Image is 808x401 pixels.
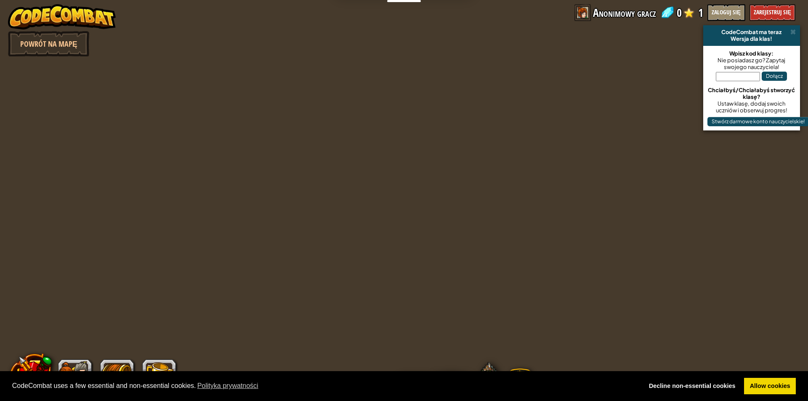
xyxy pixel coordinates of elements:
[8,31,89,56] a: Back to Map
[707,57,796,70] div: Nie posiadasz go? Zapytaj swojego nauczyciela!
[8,4,116,29] img: CodeCombat - Learn how to code by playing a game
[707,29,797,35] div: CodeCombat ma teraz
[593,4,656,21] span: Anonimowy gracz
[707,50,796,57] div: Wpisz kod klasy:
[698,4,703,21] span: 1
[707,87,796,100] div: Chciałbyś/Chciałabyś stworzyć klasę?
[762,72,787,81] button: Dołącz
[707,4,745,21] button: Zaloguj się
[750,4,795,21] button: Zarejestruj się
[643,378,741,395] a: deny cookies
[677,4,682,21] span: 0
[12,380,637,392] span: CodeCombat uses a few essential and non-essential cookies.
[707,100,796,114] div: Ustaw klasę, dodaj swoich uczniów i obserwuj progres!
[744,378,796,395] a: allow cookies
[196,380,260,392] a: learn more about cookies
[707,35,797,42] div: Wersja dla klas!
